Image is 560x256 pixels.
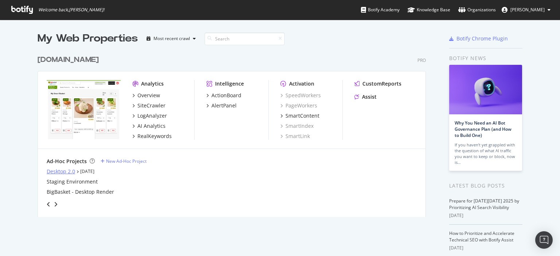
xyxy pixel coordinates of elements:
span: Welcome back, [PERSON_NAME] ! [38,7,104,13]
a: SiteCrawler [132,102,166,109]
a: BigBasket - Desktop Render [47,188,114,196]
div: Botify Academy [361,6,400,13]
div: Ad-Hoc Projects [47,158,87,165]
div: CustomReports [362,80,401,87]
a: SmartIndex [280,122,314,130]
div: SmartContent [285,112,319,119]
a: PageWorkers [280,102,317,109]
a: Assist [354,93,377,101]
a: Desktop 2.0 [47,168,75,175]
div: Activation [289,80,314,87]
div: SiteCrawler [137,102,166,109]
div: Pro [417,57,426,63]
a: CustomReports [354,80,401,87]
a: Botify Chrome Plugin [449,35,508,42]
input: Search [205,32,285,45]
a: Overview [132,92,160,99]
div: Latest Blog Posts [449,182,522,190]
a: LogAnalyzer [132,112,167,119]
img: www.bigbasket.com [47,80,121,139]
div: Assist [362,93,377,101]
a: How to Prioritize and Accelerate Technical SEO with Botify Assist [449,230,514,243]
div: Botify news [449,54,522,62]
a: New Ad-Hoc Project [101,158,147,164]
a: RealKeywords [132,133,172,140]
div: angle-left [44,198,53,210]
a: AI Analytics [132,122,166,130]
div: RealKeywords [137,133,172,140]
div: New Ad-Hoc Project [106,158,147,164]
div: Overview [137,92,160,99]
a: SpeedWorkers [280,92,321,99]
div: Botify Chrome Plugin [456,35,508,42]
div: Open Intercom Messenger [535,231,553,249]
img: Why You Need an AI Bot Governance Plan (and How to Build One) [449,65,522,114]
div: Intelligence [215,80,244,87]
div: My Web Properties [38,31,138,46]
div: [DATE] [449,245,522,251]
div: Most recent crawl [153,36,190,41]
button: Most recent crawl [144,33,199,44]
div: AlertPanel [211,102,237,109]
div: angle-right [53,201,58,208]
div: [DATE] [449,212,522,219]
div: grid [38,46,432,217]
div: Analytics [141,80,164,87]
div: ActionBoard [211,92,241,99]
button: [PERSON_NAME] [496,4,556,16]
a: Prepare for [DATE][DATE] 2025 by Prioritizing AI Search Visibility [449,198,519,210]
a: [DATE] [80,168,94,174]
a: SmartContent [280,112,319,119]
div: AI Analytics [137,122,166,130]
a: Why You Need an AI Bot Governance Plan (and How to Build One) [455,120,512,138]
div: LogAnalyzer [137,112,167,119]
span: Nikhil Raj [510,7,545,13]
a: ActionBoard [206,92,241,99]
div: Knowledge Base [408,6,450,13]
a: Staging Environment [47,178,98,185]
a: SmartLink [280,133,310,140]
div: If you haven’t yet grappled with the question of what AI traffic you want to keep or block, now is… [455,142,517,165]
a: [DOMAIN_NAME] [38,55,102,65]
div: Organizations [458,6,496,13]
a: AlertPanel [206,102,237,109]
div: [DOMAIN_NAME] [38,55,99,65]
